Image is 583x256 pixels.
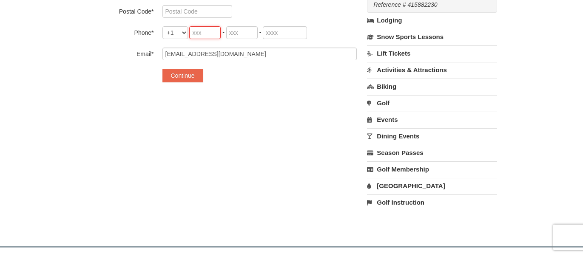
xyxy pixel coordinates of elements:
span: Reference # [373,1,406,8]
input: xxx [226,26,258,39]
span: - [222,29,225,36]
a: Dining Events [367,128,497,144]
input: Email [162,48,357,60]
a: Golf Instruction [367,194,497,210]
label: Postal Code* [86,5,154,16]
span: 415882230 [408,1,438,8]
a: Biking [367,79,497,94]
a: Golf [367,95,497,111]
label: Email* [86,48,154,58]
a: Season Passes [367,145,497,160]
input: Postal Code [162,5,232,18]
a: Golf Membership [367,161,497,177]
a: Snow Sports Lessons [367,29,497,45]
button: Continue [162,69,203,82]
a: Events [367,112,497,127]
input: xxx [189,26,221,39]
a: Lift Tickets [367,45,497,61]
a: [GEOGRAPHIC_DATA] [367,178,497,194]
label: Phone* [86,26,154,37]
span: - [259,29,262,36]
a: Lodging [367,13,497,28]
a: Activities & Attractions [367,62,497,78]
input: xxxx [263,26,307,39]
